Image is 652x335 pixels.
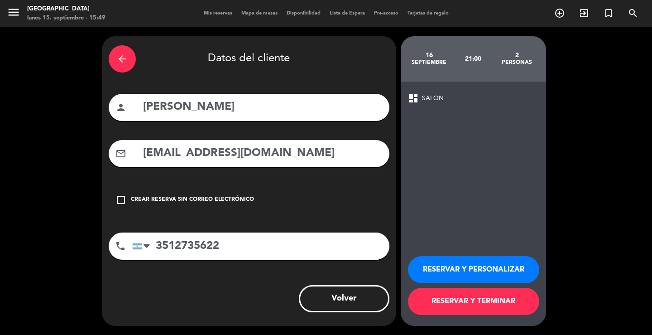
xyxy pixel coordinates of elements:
[451,43,495,75] div: 21:00
[403,11,453,16] span: Tarjetas de regalo
[299,285,389,312] button: Volver
[7,5,20,19] i: menu
[408,256,539,283] button: RESERVAR Y PERSONALIZAR
[27,5,105,14] div: [GEOGRAPHIC_DATA]
[495,59,539,66] div: personas
[554,8,565,19] i: add_circle_outline
[132,233,389,260] input: Número de teléfono...
[495,52,539,59] div: 2
[115,102,126,113] i: person
[325,11,369,16] span: Lista de Espera
[7,5,20,22] button: menu
[237,11,282,16] span: Mapa de mesas
[369,11,403,16] span: Pre-acceso
[115,194,126,205] i: check_box_outline_blank
[115,241,126,252] i: phone
[282,11,325,16] span: Disponibilidad
[407,52,451,59] div: 16
[115,148,126,159] i: mail_outline
[142,144,383,163] input: Email del cliente
[603,8,614,19] i: turned_in_not
[407,59,451,66] div: septiembre
[133,233,153,259] div: Argentina: +54
[408,93,419,104] span: dashboard
[199,11,237,16] span: Mis reservas
[579,8,590,19] i: exit_to_app
[117,53,128,64] i: arrow_back
[109,43,389,75] div: Datos del cliente
[27,14,105,23] div: lunes 15. septiembre - 15:49
[628,8,638,19] i: search
[131,195,254,204] div: Crear reserva sin correo electrónico
[408,288,539,315] button: RESERVAR Y TERMINAR
[142,98,383,117] input: Nombre del cliente
[422,93,444,104] span: SALON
